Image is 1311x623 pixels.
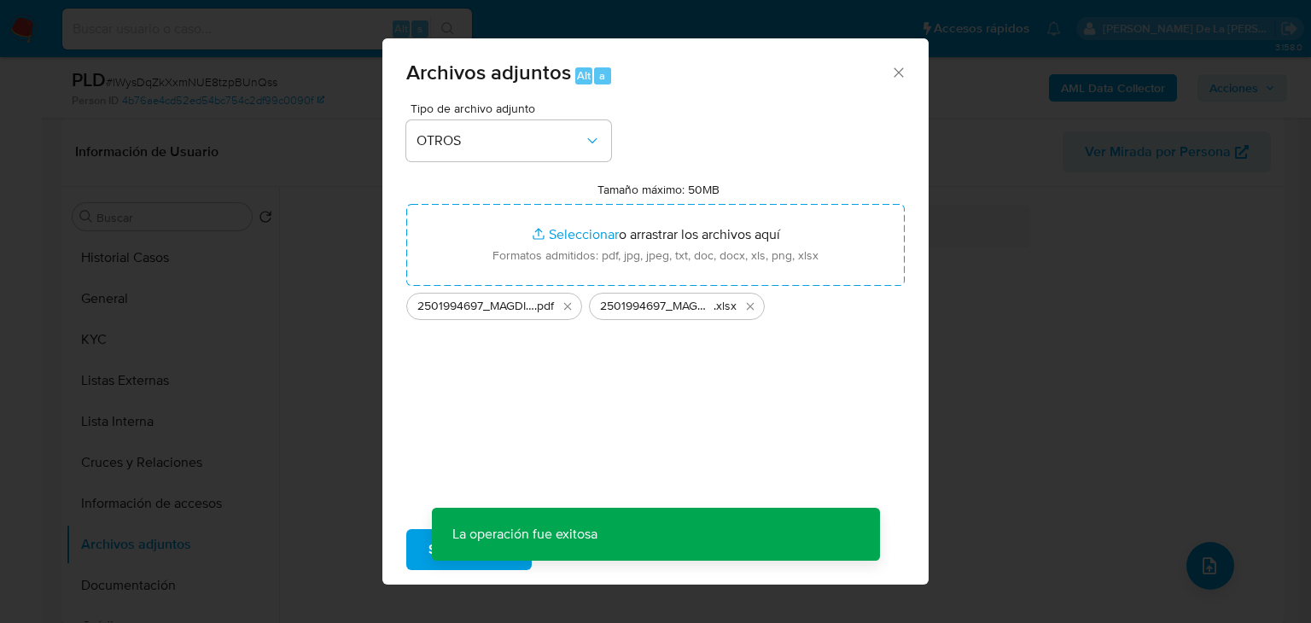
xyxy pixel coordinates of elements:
span: Subir archivo [428,531,510,568]
span: OTROS [417,132,584,149]
span: Alt [577,67,591,84]
span: .xlsx [714,298,737,315]
span: Tipo de archivo adjunto [411,102,615,114]
p: La operación fue exitosa [432,508,618,561]
span: Archivos adjuntos [406,57,571,87]
span: 2501994697_MAGDIEL [PERSON_NAME] ALVAREZ_AGO2025 [417,298,534,315]
ul: Archivos seleccionados [406,286,905,320]
label: Tamaño máximo: 50MB [597,182,720,197]
button: OTROS [406,120,611,161]
button: Cerrar [890,64,906,79]
span: 2501994697_MAGDIEL [PERSON_NAME] ALVAREZ_AGO2025_AT [600,298,714,315]
span: .pdf [534,298,554,315]
button: Eliminar 2501994697_MAGDIEL BALDEMAR ZENTENO ALVAREZ_AGO2025.pdf [557,296,578,317]
button: Eliminar 2501994697_MAGDIEL BALDEMAR ZENTENO ALVAREZ_AGO2025_AT.xlsx [740,296,760,317]
button: Subir archivo [406,529,532,570]
span: Cancelar [561,531,616,568]
span: a [599,67,605,84]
